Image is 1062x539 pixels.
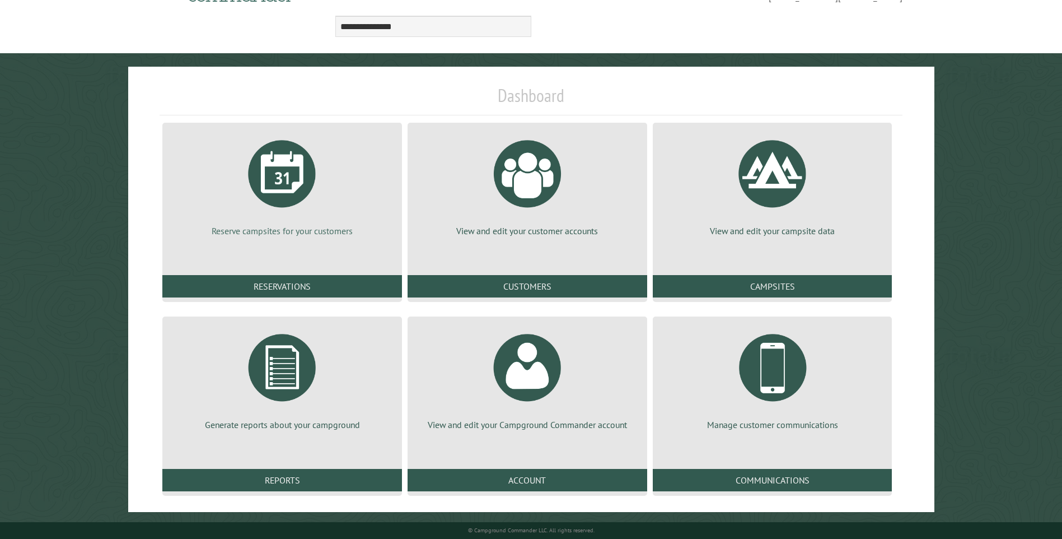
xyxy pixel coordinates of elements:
p: View and edit your customer accounts [421,225,634,237]
a: Customers [408,275,647,298]
a: Campsites [653,275,892,298]
a: Reserve campsites for your customers [176,132,389,237]
small: © Campground Commander LLC. All rights reserved. [468,527,595,534]
a: View and edit your campsite data [666,132,879,237]
a: Generate reports about your campground [176,326,389,431]
p: Reserve campsites for your customers [176,225,389,237]
p: Generate reports about your campground [176,419,389,431]
a: Account [408,469,647,491]
a: View and edit your customer accounts [421,132,634,237]
a: View and edit your Campground Commander account [421,326,634,431]
p: Manage customer communications [666,419,879,431]
a: Reservations [162,275,402,298]
p: View and edit your campsite data [666,225,879,237]
h1: Dashboard [160,85,902,115]
a: Reports [162,469,402,491]
p: View and edit your Campground Commander account [421,419,634,431]
a: Manage customer communications [666,326,879,431]
a: Communications [653,469,892,491]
